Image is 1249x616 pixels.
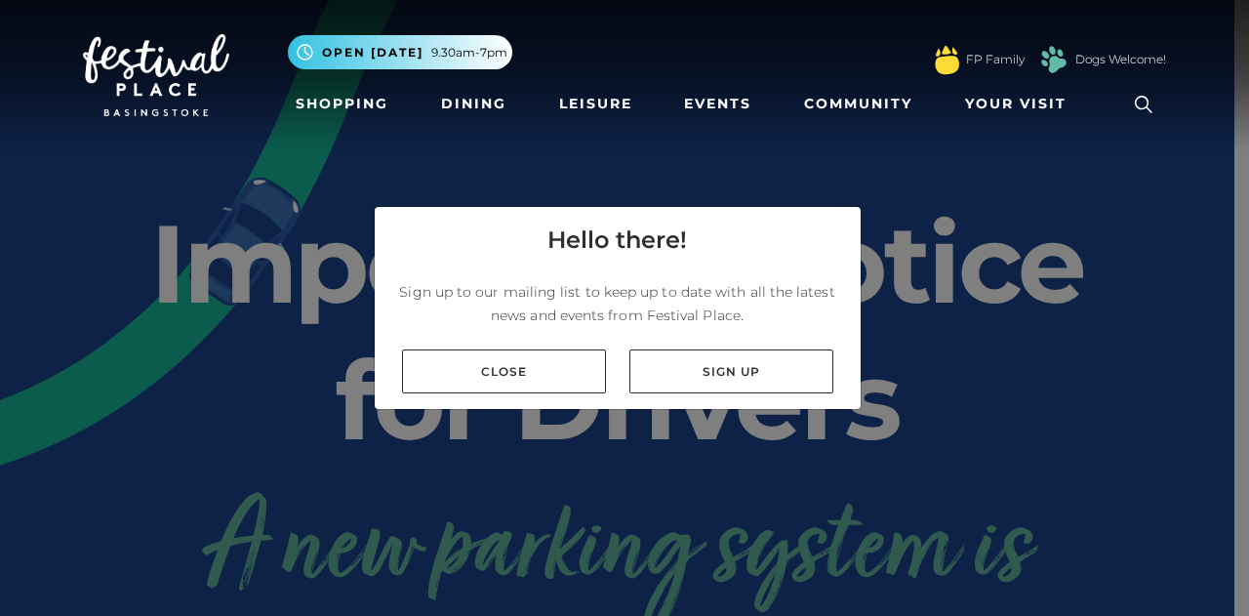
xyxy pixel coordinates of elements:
[402,349,606,393] a: Close
[676,86,759,122] a: Events
[966,51,1025,68] a: FP Family
[431,44,507,62] span: 9.30am-7pm
[433,86,514,122] a: Dining
[957,86,1084,122] a: Your Visit
[629,349,833,393] a: Sign up
[288,86,396,122] a: Shopping
[83,34,229,116] img: Festival Place Logo
[965,94,1067,114] span: Your Visit
[1075,51,1166,68] a: Dogs Welcome!
[390,280,845,327] p: Sign up to our mailing list to keep up to date with all the latest news and events from Festival ...
[322,44,423,62] span: Open [DATE]
[547,223,687,258] h4: Hello there!
[551,86,640,122] a: Leisure
[796,86,920,122] a: Community
[288,35,512,69] button: Open [DATE] 9.30am-7pm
